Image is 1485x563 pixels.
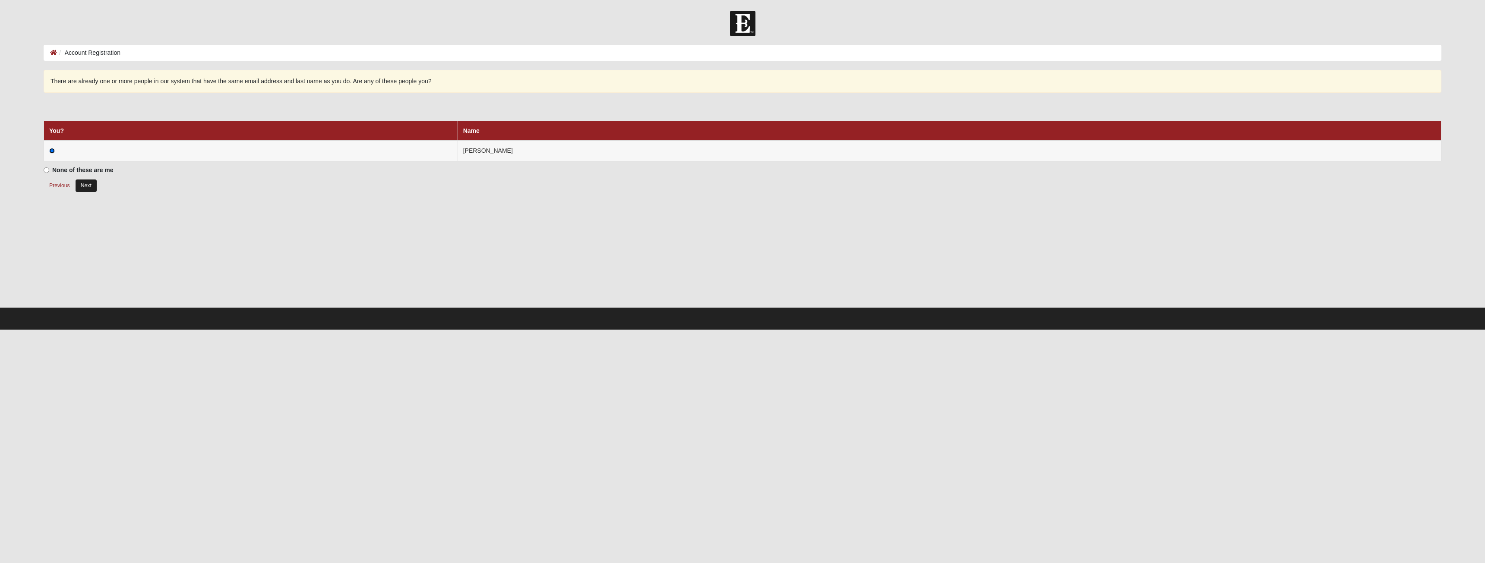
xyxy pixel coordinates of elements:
[44,70,1441,93] div: There are already one or more people in our system that have the same email address and last name...
[52,167,114,173] strong: None of these are me
[458,121,1441,141] th: Name
[44,121,458,141] th: You?
[458,141,1441,161] td: [PERSON_NAME]
[44,167,49,173] input: None of these are me
[44,179,76,192] button: Previous
[76,179,97,192] button: Next
[57,48,120,57] li: Account Registration
[730,11,755,36] img: Church of Eleven22 Logo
